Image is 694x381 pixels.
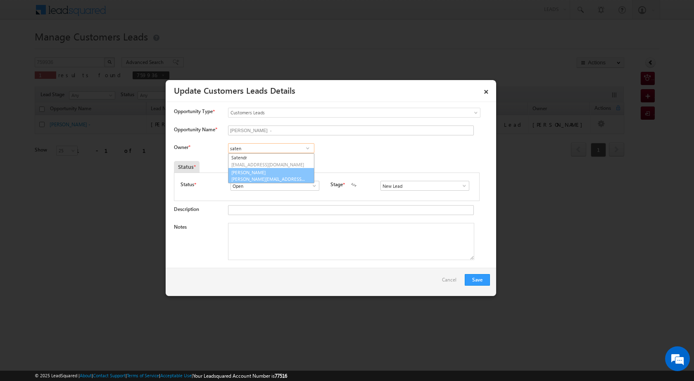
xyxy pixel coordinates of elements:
a: Cancel [442,274,461,290]
input: Type to Search [380,181,469,191]
span: © 2025 LeadSquared | | | | | [35,372,287,380]
span: Your Leadsquared Account Number is [193,373,287,379]
label: Status [181,181,194,188]
a: Customers Leads [228,108,480,118]
div: Chat with us now [43,43,139,54]
input: Type to Search [231,181,319,191]
textarea: Type your message and hit 'Enter' [11,76,151,247]
a: Terms of Service [127,373,159,378]
a: About [80,373,92,378]
a: × [479,83,493,97]
span: [PERSON_NAME][EMAIL_ADDRESS][DOMAIN_NAME] [231,176,306,182]
input: Type to Search [228,143,314,153]
label: Stage [330,181,343,188]
a: Acceptable Use [160,373,192,378]
a: Show All Items [302,144,313,152]
a: Contact Support [93,373,126,378]
span: Opportunity Type [174,108,213,115]
a: Show All Items [457,182,467,190]
span: 77516 [275,373,287,379]
label: Opportunity Name [174,126,217,133]
div: Minimize live chat window [135,4,155,24]
button: Save [465,274,490,286]
span: [EMAIL_ADDRESS][DOMAIN_NAME] [231,161,306,168]
label: Description [174,206,199,212]
label: Owner [174,144,190,150]
a: Show All Items [307,182,317,190]
a: Update Customers Leads Details [174,84,295,96]
em: Start Chat [112,254,150,265]
div: Status [174,161,200,173]
span: Customers Leads [228,109,447,116]
img: d_60004797649_company_0_60004797649 [14,43,35,54]
a: Satendr [228,154,314,168]
a: [PERSON_NAME] [228,168,314,184]
label: Notes [174,224,187,230]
